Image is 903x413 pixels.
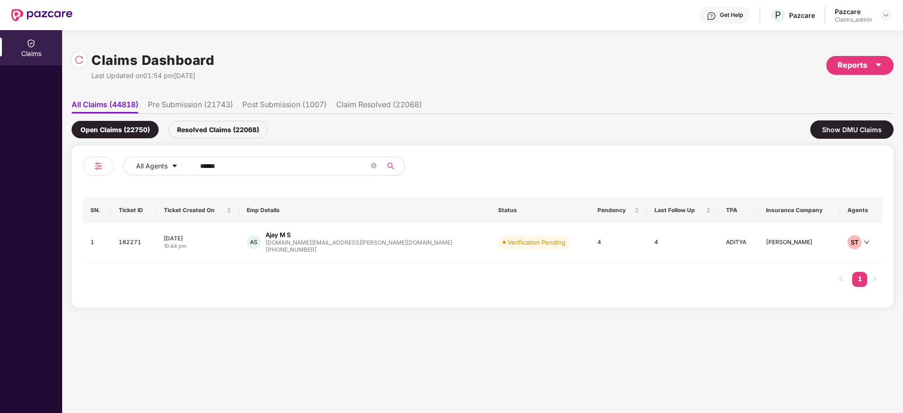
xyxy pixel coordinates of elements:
th: Pendency [590,198,647,223]
div: Claims_admin [835,16,872,24]
div: Pazcare [789,11,815,20]
span: Last Follow Up [654,206,703,214]
span: Pendency [597,206,633,214]
img: svg+xml;base64,PHN2ZyBpZD0iSGVscC0zMngzMiIgeG1sbnM9Imh0dHA6Ly93d3cudzMub3JnLzIwMDAvc3ZnIiB3aWR0aD... [707,11,716,21]
th: Ticket Created On [156,198,239,223]
span: close-circle [371,163,377,168]
div: Get Help [720,11,743,19]
img: svg+xml;base64,PHN2ZyBpZD0iRHJvcGRvd24tMzJ4MzIiIHhtbG5zPSJodHRwOi8vd3d3LnczLm9yZy8yMDAwL3N2ZyIgd2... [882,11,890,19]
div: Pazcare [835,7,872,16]
th: Last Follow Up [647,198,718,223]
span: P [775,9,781,21]
th: Agents [840,198,882,223]
span: down [864,239,870,245]
span: Ticket Created On [164,206,225,214]
span: close-circle [371,162,377,171]
img: New Pazcare Logo [11,9,73,21]
div: ST [847,235,862,249]
img: svg+xml;base64,PHN2ZyBpZD0iQ2xhaW0iIHhtbG5zPSJodHRwOi8vd3d3LnczLm9yZy8yMDAwL3N2ZyIgd2lkdGg9IjIwIi... [26,39,36,48]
